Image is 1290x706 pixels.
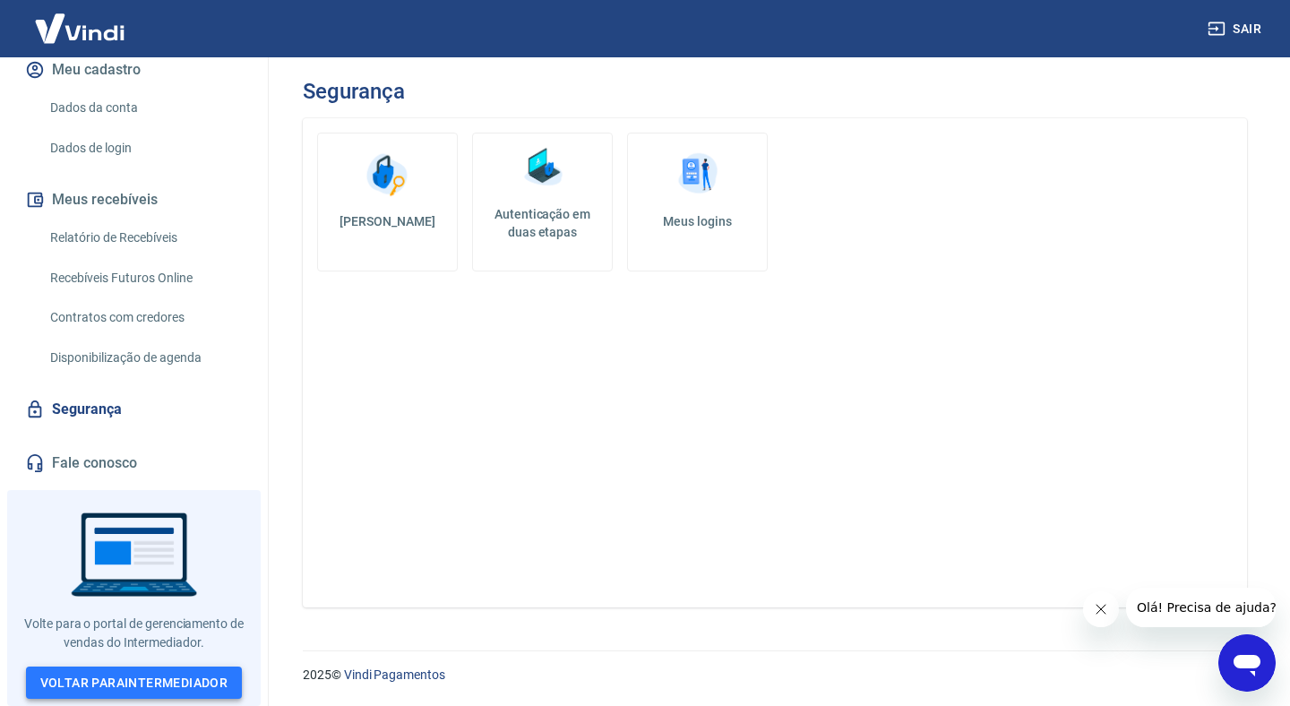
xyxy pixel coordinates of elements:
a: Dados da conta [43,90,246,126]
img: Meus logins [671,148,725,202]
a: Contratos com credores [43,299,246,336]
a: Vindi Pagamentos [344,667,445,682]
button: Sair [1204,13,1268,46]
a: Voltar paraIntermediador [26,667,243,700]
iframe: Fechar mensagem [1083,591,1119,627]
button: Meus recebíveis [21,180,246,220]
img: Vindi [21,1,138,56]
img: Alterar senha [361,148,415,202]
iframe: Mensagem da empresa [1126,588,1276,627]
h5: [PERSON_NAME] [332,212,443,230]
a: Fale conosco [21,443,246,483]
a: Disponibilização de agenda [43,340,246,376]
a: Recebíveis Futuros Online [43,260,246,297]
a: Dados de login [43,130,246,167]
button: Meu cadastro [21,50,246,90]
a: Relatório de Recebíveis [43,220,246,256]
img: Autenticação em duas etapas [516,141,570,194]
h5: Autenticação em duas etapas [480,205,605,241]
a: [PERSON_NAME] [317,133,458,271]
iframe: Botão para abrir a janela de mensagens [1218,634,1276,692]
p: 2025 © [303,666,1247,684]
a: Autenticação em duas etapas [472,133,613,271]
a: Meus logins [627,133,768,271]
h5: Meus logins [642,212,752,230]
span: Olá! Precisa de ajuda? [11,13,150,27]
h3: Segurança [303,79,404,104]
a: Segurança [21,390,246,429]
